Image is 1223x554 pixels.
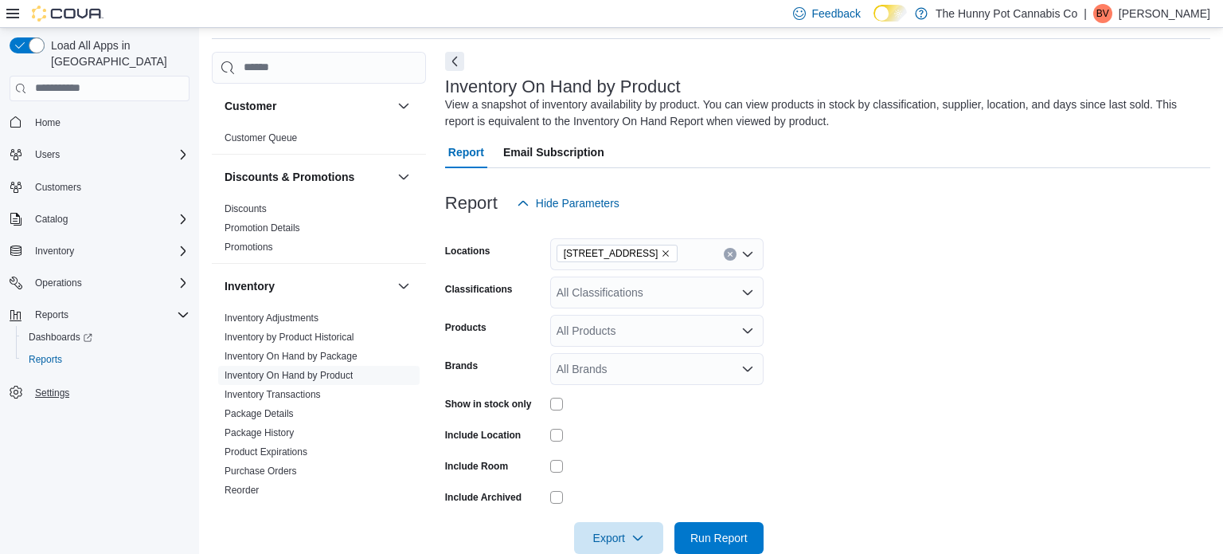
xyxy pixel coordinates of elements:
span: Operations [35,277,82,289]
a: Inventory Adjustments [225,312,318,324]
button: Open list of options [741,363,754,375]
span: Reports [29,305,190,324]
button: Discounts & Promotions [225,169,391,185]
span: Run Report [690,530,748,546]
div: View a snapshot of inventory availability by product. You can view products in stock by classific... [445,96,1202,130]
a: Inventory by Product Historical [225,332,354,343]
a: Reorder [225,485,259,496]
span: Inventory Adjustments [225,312,318,324]
span: Promotions [225,241,273,253]
button: Customers [3,175,196,198]
button: Next [445,52,464,71]
span: BV [1096,4,1109,23]
button: Inventory [225,278,391,294]
label: Include Room [445,460,508,473]
a: Customers [29,178,88,197]
label: Show in stock only [445,398,532,411]
label: Include Location [445,429,521,442]
button: Open list of options [741,248,754,261]
button: Inventory [29,242,80,261]
button: Remove 334 Wellington Rd from selection in this group [661,249,670,258]
a: Product Expirations [225,446,307,458]
button: Clear input [724,248,737,261]
span: Reports [35,308,68,321]
span: Customer Queue [225,132,297,144]
button: Export [574,522,663,554]
button: Customer [394,96,413,116]
button: Users [29,145,66,164]
a: Inventory On Hand by Product [225,370,353,381]
span: Hide Parameters [536,195,619,211]
span: Settings [35,387,69,399]
a: Inventory On Hand by Package [225,351,358,362]
span: Home [35,116,61,129]
span: Package Details [225,407,294,420]
button: Open list of options [741,324,754,337]
a: Inventory Transactions [225,389,321,400]
span: Reports [29,353,62,366]
h3: Customer [225,98,276,114]
span: Home [29,112,190,132]
button: Catalog [3,208,196,230]
span: Customers [35,181,81,194]
span: Inventory Transactions [225,388,321,401]
button: Operations [29,273,88,293]
span: 334 Wellington Rd [557,245,678,262]
div: Brittney Vincelette [1093,4,1112,23]
h3: Discounts & Promotions [225,169,354,185]
a: Promotions [225,242,273,253]
button: Hide Parameters [510,187,626,219]
p: | [1084,4,1087,23]
a: Customer Queue [225,132,297,143]
button: Settings [3,380,196,403]
a: Dashboards [22,328,99,347]
span: [STREET_ADDRESS] [564,246,658,261]
div: Inventory [212,308,426,525]
button: Open list of options [741,286,754,299]
label: Products [445,321,486,334]
a: Promotion Details [225,222,300,234]
span: Catalog [35,213,68,226]
label: Locations [445,245,490,257]
span: Customers [29,177,190,197]
label: Include Archived [445,491,522,504]
span: Inventory [35,245,74,257]
nav: Complex example [10,104,190,446]
a: Package History [225,427,294,438]
a: Package Details [225,408,294,419]
span: Reports [22,350,190,369]
h3: Inventory [225,278,275,294]
a: Purchase Orders [225,466,297,477]
span: Feedback [812,6,861,22]
span: Purchase Orders [225,465,297,477]
span: Report [448,136,484,168]
button: Run Report [674,522,764,554]
a: Dashboards [16,326,196,348]
a: Settings [29,383,76,403]
h3: Inventory On Hand by Product [445,77,681,96]
div: Customer [212,128,426,154]
div: Discounts & Promotions [212,199,426,263]
span: Product Expirations [225,446,307,458]
button: Inventory [394,277,413,296]
button: Users [3,143,196,166]
span: Dashboards [22,328,190,347]
span: Dashboards [29,331,92,344]
p: [PERSON_NAME] [1119,4,1210,23]
span: Email Subscription [503,136,604,168]
label: Classifications [445,283,513,296]
p: The Hunny Pot Cannabis Co [936,4,1077,23]
button: Reports [16,348,196,371]
button: Customer [225,98,391,114]
span: Export [584,522,654,554]
input: Dark Mode [873,5,907,22]
span: Discounts [225,202,267,215]
span: Users [35,148,60,161]
span: Promotion Details [225,222,300,234]
button: Inventory [3,240,196,262]
span: Settings [29,382,190,402]
button: Discounts & Promotions [394,167,413,187]
span: Catalog [29,210,190,229]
